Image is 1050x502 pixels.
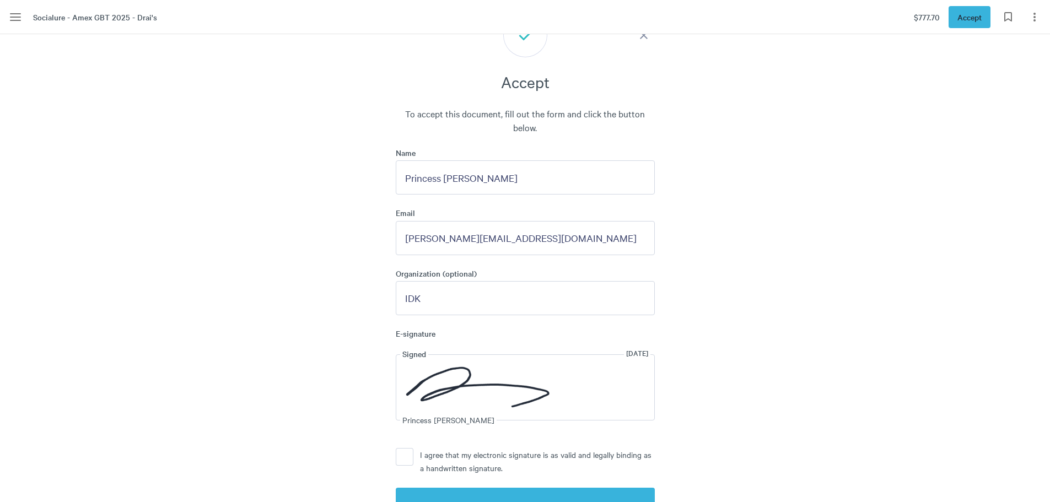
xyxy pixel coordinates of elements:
[396,71,655,94] h3: Accept
[396,221,655,255] input: name@email.com
[633,24,655,46] button: Close
[4,6,26,28] button: Menu
[1024,6,1046,28] button: Page options
[400,414,497,426] span: Princess [PERSON_NAME]
[957,11,982,23] span: Accept
[396,328,655,339] span: E-signature
[914,11,940,23] span: $777.70
[420,448,655,474] p: I agree that my electronic signature is as valid and legally binding as a handwritten signature.
[400,348,428,360] span: Signed
[396,208,655,220] label: Email
[396,107,655,134] span: To accept this document, fill out the form and click the button below.
[624,348,650,359] span: [DATE]
[396,148,655,160] label: Name
[396,348,655,429] button: E-Signature for Princess RivkaSigned[DATE]Princess [PERSON_NAME]
[396,268,655,281] label: Organization (optional)
[401,361,556,413] img: E-Signature for Princess Rivka
[949,6,990,28] button: Accept
[396,160,655,195] input: Full name
[396,281,655,315] input: Organization name
[33,11,157,23] span: Socialure - Amex GBT 2025 - Drai's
